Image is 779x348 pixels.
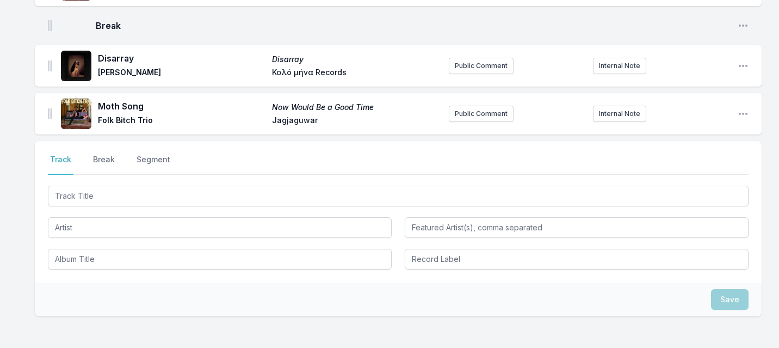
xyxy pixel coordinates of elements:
[738,20,749,31] button: Open playlist item options
[98,115,265,128] span: Folk Bitch Trio
[405,249,749,270] input: Record Label
[48,249,392,270] input: Album Title
[272,102,440,113] span: Now Would Be a Good Time
[96,19,729,32] span: Break
[48,217,392,238] input: Artist
[98,52,265,65] span: Disarray
[48,20,52,31] img: Drag Handle
[738,60,749,71] button: Open playlist item options
[98,67,265,80] span: [PERSON_NAME]
[91,154,117,175] button: Break
[449,106,514,122] button: Public Comment
[272,54,440,65] span: Disarray
[593,58,646,74] button: Internal Note
[98,100,265,113] span: Moth Song
[48,154,73,175] button: Track
[593,106,646,122] button: Internal Note
[134,154,172,175] button: Segment
[61,99,91,129] img: Now Would Be a Good Time
[61,51,91,81] img: Disarray
[405,217,749,238] input: Featured Artist(s), comma separated
[738,108,749,119] button: Open playlist item options
[272,67,440,80] span: Καλό μήνα Records
[48,186,749,206] input: Track Title
[449,58,514,74] button: Public Comment
[48,60,52,71] img: Drag Handle
[711,289,749,310] button: Save
[272,115,440,128] span: Jagjaguwar
[48,108,52,119] img: Drag Handle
